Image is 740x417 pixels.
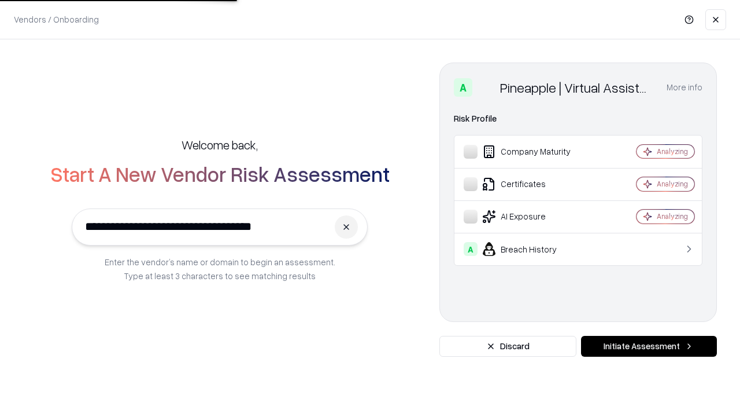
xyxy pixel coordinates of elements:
[500,78,653,97] div: Pineapple | Virtual Assistant Agency
[105,255,335,283] p: Enter the vendor’s name or domain to begin an assessment. Type at least 3 characters to see match...
[657,211,688,221] div: Analyzing
[464,242,478,256] div: A
[14,13,99,25] p: Vendors / Onboarding
[581,336,717,357] button: Initiate Assessment
[439,336,576,357] button: Discard
[657,179,688,189] div: Analyzing
[477,78,495,97] img: Pineapple | Virtual Assistant Agency
[464,177,602,191] div: Certificates
[464,145,602,159] div: Company Maturity
[464,242,602,256] div: Breach History
[182,137,258,153] h5: Welcome back,
[454,78,472,97] div: A
[657,147,688,156] div: Analyzing
[454,112,702,126] div: Risk Profile
[667,77,702,98] button: More info
[50,162,390,185] h2: Start A New Vendor Risk Assessment
[464,210,602,224] div: AI Exposure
